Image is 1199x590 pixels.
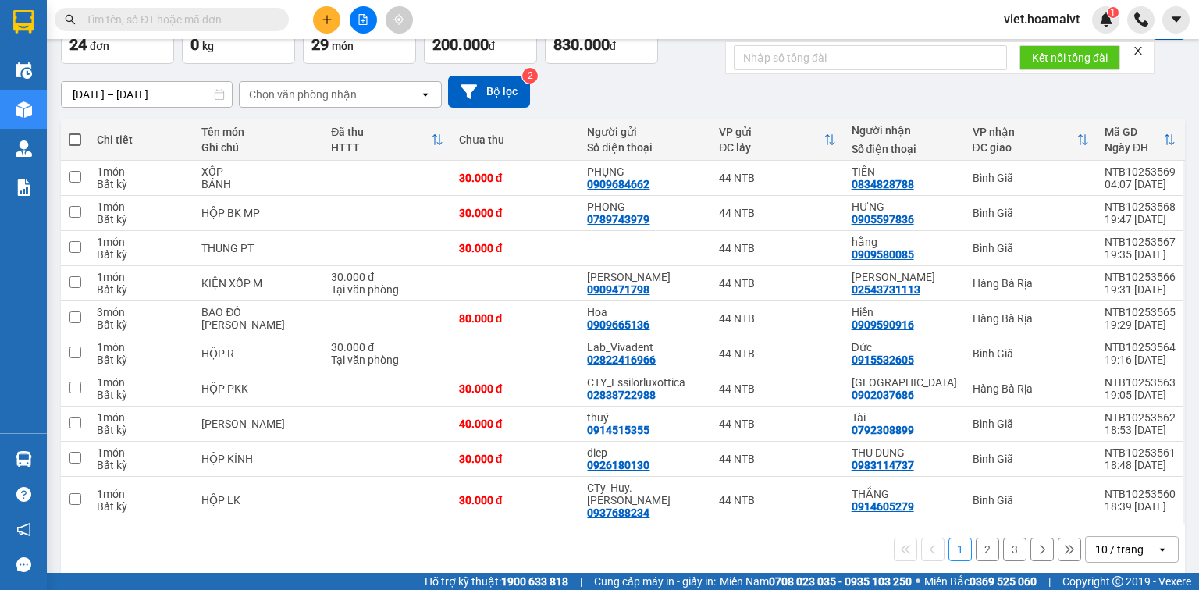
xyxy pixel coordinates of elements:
div: Bất kỳ [97,424,186,436]
div: HỘP PKK [201,382,315,395]
div: Chọn văn phòng nhận [249,87,357,102]
sup: 2 [522,68,538,84]
span: notification [16,522,31,537]
div: Hiền [852,306,957,318]
div: PHỤNG [587,165,703,178]
div: BAO ĐỒ PHONG THỦY [201,306,315,331]
div: thuý [587,411,703,424]
img: warehouse-icon [16,451,32,467]
div: 1 món [97,446,186,459]
svg: open [1156,543,1169,556]
div: Bất kỳ [97,389,186,401]
input: Nhập số tổng đài [734,45,1007,70]
div: Tại văn phòng [331,354,443,366]
th: Toggle SortBy [711,119,843,161]
div: 80.000 đ [459,312,572,325]
div: 44 NTB [719,382,835,395]
div: NTB10253565 [1105,306,1176,318]
strong: 1900 633 818 [501,575,568,588]
div: Người gửi [587,126,703,138]
img: warehouse-icon [16,62,32,79]
div: 1 món [97,341,186,354]
div: Tên món [201,126,315,138]
div: NTB10253561 [1105,446,1176,459]
div: 0983114737 [852,459,914,471]
div: NTB10253568 [1105,201,1176,213]
button: Kết nối tổng đài [1019,45,1120,70]
div: NTB10253563 [1105,376,1176,389]
div: 0792308899 [852,424,914,436]
div: Bất kỳ [97,178,186,190]
div: THUNG LK [201,418,315,430]
input: Select a date range. [62,82,232,107]
div: TIẾN [852,165,957,178]
div: 44 NTB [719,172,835,184]
div: ĐC giao [973,141,1076,154]
button: Bộ lọc [448,76,530,108]
div: Bình Giã [973,494,1089,506]
div: Người nhận [852,124,957,137]
div: 19:05 [DATE] [1105,389,1176,401]
div: Hàng Bà Rịa [973,382,1089,395]
div: Bất kỳ [97,213,186,226]
div: KIỆN XỐP M [201,277,315,290]
span: close [1133,45,1144,56]
div: CTY_Essilorluxottica [587,376,703,389]
div: 02822416966 [587,354,656,366]
img: warehouse-icon [16,140,32,157]
span: Miền Nam [720,573,912,590]
div: Mã GD [1105,126,1163,138]
span: caret-down [1169,12,1183,27]
span: viet.hoamaivt [991,9,1092,29]
div: 0909684662 [587,178,649,190]
div: 19:47 [DATE] [1105,213,1176,226]
div: 30.000 đ [459,242,572,254]
div: 1 món [97,165,186,178]
div: XỐP [201,165,315,178]
div: 30.000 đ [459,494,572,506]
span: Cung cấp máy in - giấy in: [594,573,716,590]
div: Đã thu [331,126,430,138]
div: 02838722988 [587,389,656,401]
button: plus [313,6,340,34]
div: Bất kỳ [97,248,186,261]
div: Bất kỳ [97,459,186,471]
button: caret-down [1162,6,1190,34]
span: 29 [311,35,329,54]
div: ĐC lấy [719,141,823,154]
span: 1 [1110,7,1115,18]
span: Miền Bắc [924,573,1037,590]
div: THUNG PT [201,242,315,254]
div: Hàng Bà Rịa [973,312,1089,325]
div: 3 món [97,306,186,318]
div: 30.000 đ [459,207,572,219]
div: Tại văn phòng [331,283,443,296]
div: HỘP KÍNH [201,453,315,465]
div: 44 NTB [719,453,835,465]
span: search [65,14,76,25]
sup: 1 [1108,7,1119,18]
div: VP gửi [719,126,823,138]
img: warehouse-icon [16,101,32,118]
div: Chi tiết [97,133,186,146]
div: Bất kỳ [97,283,186,296]
span: 24 [69,35,87,54]
button: aim [386,6,413,34]
div: 02543731113 [852,283,920,296]
div: 1 món [97,271,186,283]
div: Ghi chú [201,141,315,154]
button: file-add [350,6,377,34]
div: 19:31 [DATE] [1105,283,1176,296]
div: Cảm Ngọc [587,271,703,283]
div: 40.000 đ [459,418,572,430]
div: PHONG [587,201,703,213]
div: Hoa [587,306,703,318]
div: NTB10253564 [1105,341,1176,354]
div: Bất kỳ [97,354,186,366]
div: NTB10253560 [1105,488,1176,500]
div: NTB10253569 [1105,165,1176,178]
div: NTB10253566 [1105,271,1176,283]
div: NTB10253562 [1105,411,1176,424]
svg: open [419,88,432,101]
span: Hỗ trợ kỹ thuật: [425,573,568,590]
